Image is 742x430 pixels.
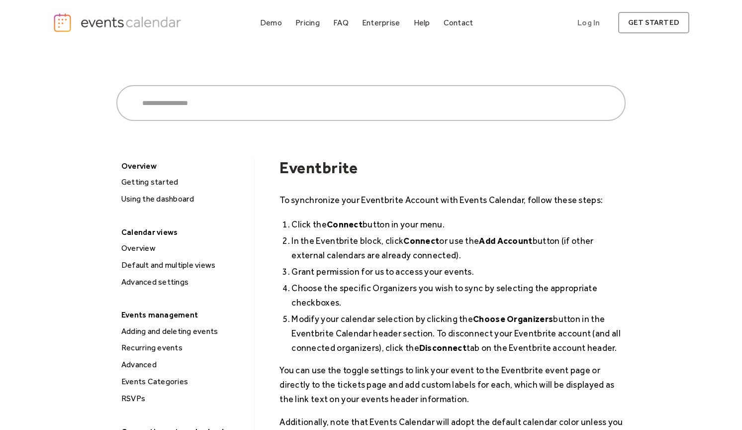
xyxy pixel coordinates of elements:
a: Using the dashboard [117,193,250,206]
li: In the Eventbrite block, click or use the button (if other external calendars are already connect... [291,233,626,262]
a: get started [618,12,689,33]
a: Getting started [117,176,250,189]
strong: Disconnect [419,342,466,353]
strong: Connect [403,235,439,246]
a: Contact [440,16,477,29]
strong: Add Account [479,235,532,246]
li: Choose the specific Organizers you wish to sync by selecting the appropriate checkboxes. [291,281,626,310]
strong: Connect [327,219,363,229]
a: Adding and deleting events [117,325,250,338]
p: To synchronize your Eventbrite Account with Events Calendar, follow these steps: [279,193,626,207]
a: Help [410,16,434,29]
a: RSVPs [117,392,250,405]
div: Advanced [118,358,250,371]
div: Demo [260,20,282,25]
div: Enterprise [362,20,400,25]
div: Contact [444,20,473,25]
a: Events Categories [117,375,250,388]
li: Modify your calendar selection by clicking the button in the Eventbrite Calendar header section. ... [291,312,626,355]
a: Advanced [117,358,250,371]
div: Using the dashboard [118,193,250,206]
li: Grant permission for us to access your events. [291,264,626,279]
div: Getting started [118,176,250,189]
div: Recurring events [118,341,250,354]
a: Default and multiple views [117,259,250,272]
a: Overview [117,242,250,255]
a: Pricing [291,16,324,29]
div: FAQ [333,20,349,25]
li: Click the button in your menu. [291,217,626,231]
div: Calendar views [116,224,249,240]
div: Adding and deleting events [118,325,250,338]
div: Pricing [295,20,320,25]
a: Demo [256,16,286,29]
div: Overview [116,158,249,174]
div: Overview [118,242,250,255]
div: Events Categories [118,375,250,388]
a: Log In [567,12,610,33]
h1: Eventbrite [279,158,626,177]
p: You can use the toggle settings to link your event to the Eventbrite event page or directly to th... [279,363,626,406]
a: Advanced settings [117,276,250,289]
a: Enterprise [358,16,404,29]
a: FAQ [329,16,353,29]
div: Advanced settings [118,276,250,289]
a: home [53,12,184,33]
div: RSVPs [118,392,250,405]
strong: Choose Organizers [473,314,553,324]
div: Help [414,20,430,25]
a: Recurring events [117,341,250,354]
div: Events management [116,307,249,322]
div: Default and multiple views [118,259,250,272]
